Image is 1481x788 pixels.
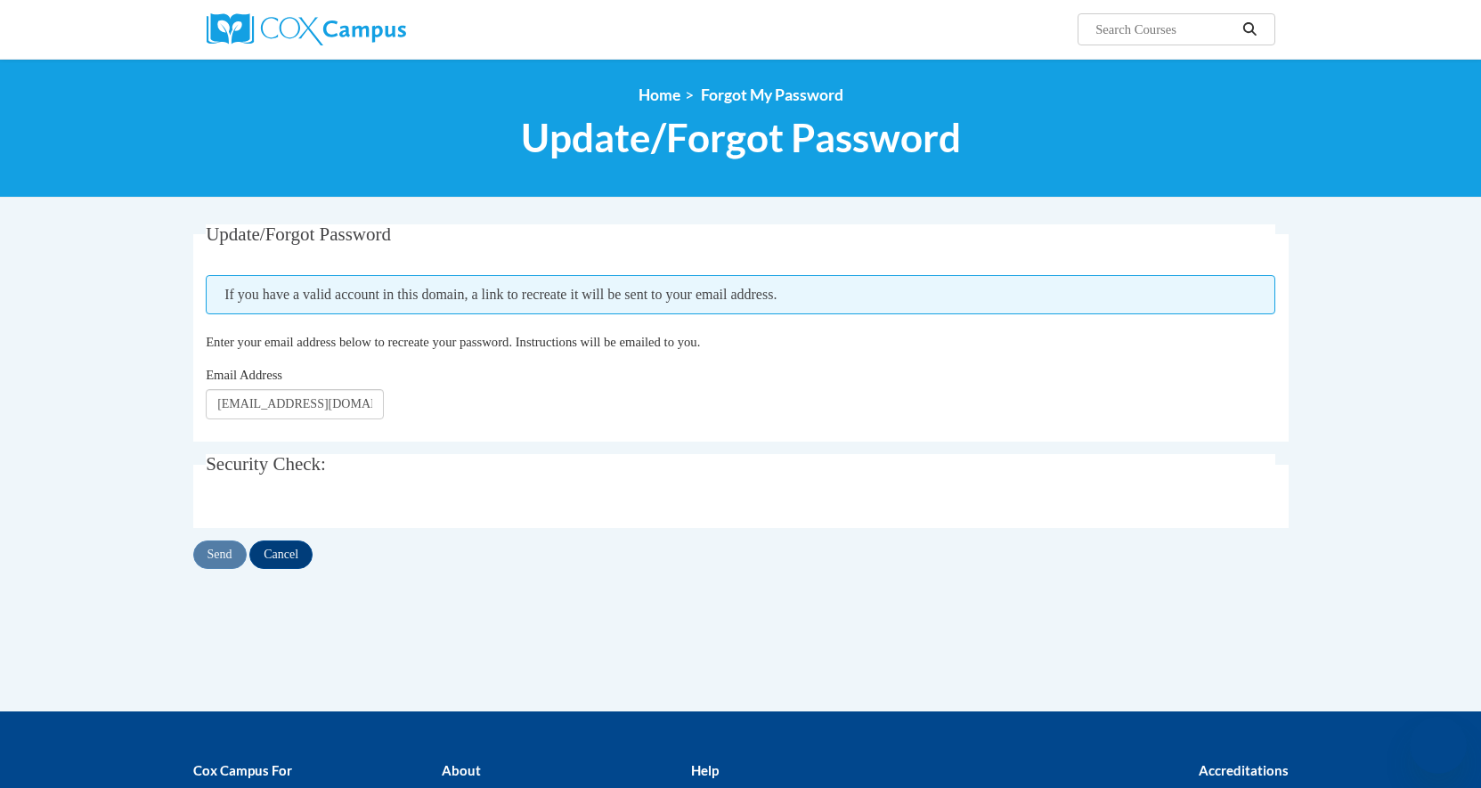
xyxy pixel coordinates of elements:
[1199,762,1289,778] b: Accreditations
[701,85,843,104] span: Forgot My Password
[206,368,282,382] span: Email Address
[1236,19,1263,40] button: Search
[207,13,406,45] img: Cox Campus
[193,762,292,778] b: Cox Campus For
[521,114,961,161] span: Update/Forgot Password
[639,85,680,104] a: Home
[249,540,313,569] input: Cancel
[206,223,391,245] span: Update/Forgot Password
[206,453,326,475] span: Security Check:
[206,335,700,349] span: Enter your email address below to recreate your password. Instructions will be emailed to you.
[1094,19,1236,40] input: Search Courses
[1410,717,1467,774] iframe: Button to launch messaging window
[206,275,1275,314] span: If you have a valid account in this domain, a link to recreate it will be sent to your email addr...
[442,762,481,778] b: About
[207,13,545,45] a: Cox Campus
[206,389,384,419] input: Email
[691,762,719,778] b: Help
